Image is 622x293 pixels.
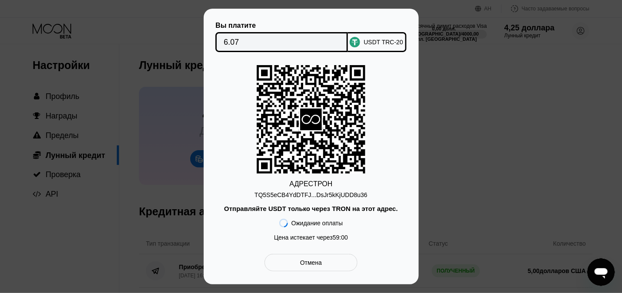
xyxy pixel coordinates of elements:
[341,234,348,241] font: 00
[340,234,341,241] font: :
[255,188,367,198] div: TQ5S5eCB4YdDTFJ...DsJr5kKjUDD8u36
[291,220,343,227] font: Ожидание оплаты
[217,22,406,52] div: Вы платитеUSDT TRC-20
[274,234,333,241] font: Цена истекает через
[289,180,313,188] font: АДРЕС
[224,205,398,212] font: Отправляйте USDT только через TRON на этот адрес.
[265,254,357,271] div: Отмена
[215,22,256,29] font: Вы платите
[333,234,340,241] font: 59
[255,191,367,198] font: TQ5S5eCB4YdDTFJ...DsJr5kKjUDD8u36
[587,258,615,286] iframe: Кнопка запуска окна обмена сообщениями
[313,180,332,188] font: ТРОН
[300,259,322,266] font: Отмена
[364,39,403,46] font: USDT TRC-20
